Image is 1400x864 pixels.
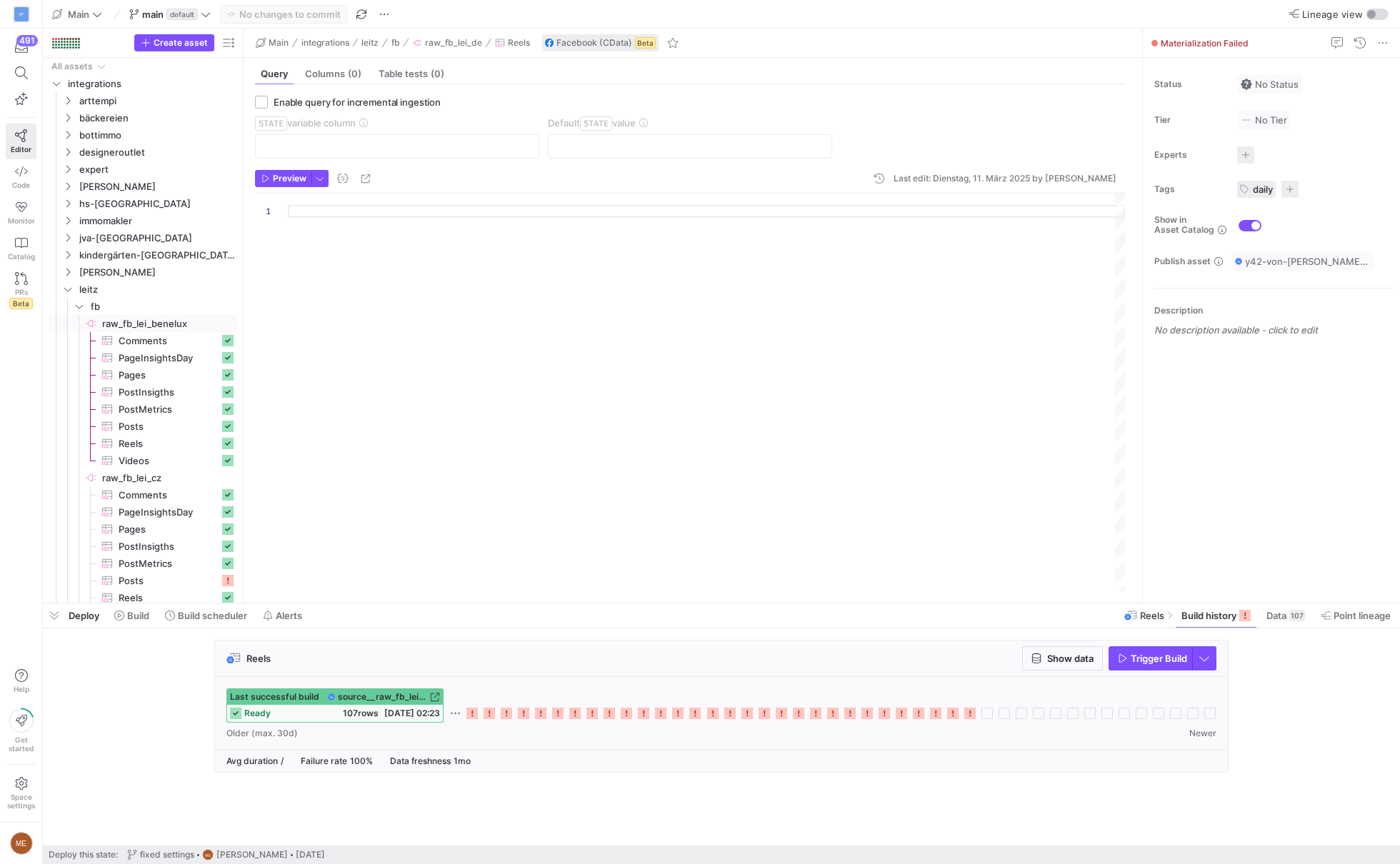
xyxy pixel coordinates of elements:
span: Build [127,610,149,621]
img: undefined [545,39,554,47]
a: Videos​​​​​​​​​ [49,452,237,469]
button: Preview [255,170,311,187]
img: No tier [1241,114,1252,126]
button: leitz [358,34,382,51]
span: designeroutlet [79,144,235,161]
span: No Status [1241,79,1299,90]
button: maindefault [126,5,214,24]
span: Reels [246,653,271,664]
a: VF [6,2,36,26]
div: Press SPACE to select this row. [49,452,237,469]
span: leitz [361,38,379,48]
span: 100% [350,755,373,766]
span: raw_fb_lei_benelux​​​​​​​​ [102,316,235,332]
button: No tierNo Tier [1237,111,1291,129]
span: Data freshness [390,755,451,766]
span: Preview [273,174,306,184]
span: expert [79,161,235,178]
button: Help [6,663,36,700]
span: Build scheduler [178,610,247,621]
button: fb [388,34,404,51]
span: Deploy this state: [49,850,118,860]
div: Press SPACE to select this row. [49,246,237,263]
span: y42-von-[PERSON_NAME]-v3 / y42_Main / source__raw_fb_lei_de__Reels [1245,256,1371,267]
span: Videos​​​​​​​​​ [119,453,219,469]
span: main [142,9,164,20]
span: Pages​​​​​​​​​ [119,521,219,538]
span: Lineage view [1302,9,1363,20]
span: 1mo [454,755,471,766]
a: PageInsightsDay​​​​​​​​​ [49,349,237,366]
span: variable column [255,117,356,129]
div: Press SPACE to select this row. [49,144,237,161]
div: Press SPACE to select this row. [49,58,237,75]
span: Trigger Build [1131,653,1187,664]
span: kindergärten-[GEOGRAPHIC_DATA] [79,247,235,263]
span: fb [91,298,235,315]
p: Description [1154,306,1394,316]
a: PostInsigths​​​​​​​​​ [49,383,237,401]
span: Newer [1189,728,1216,738]
a: Editor [6,124,36,159]
div: Press SPACE to select this row. [49,469,237,486]
span: Point lineage [1334,610,1391,621]
span: Posts​​​​​​​​​ [119,573,219,589]
span: Reels​​​​​​​​​ [119,436,219,452]
a: Spacesettings [6,770,36,816]
span: Show data [1047,653,1094,664]
span: Get started [9,735,34,753]
img: No status [1241,79,1252,90]
a: PostInsigths​​​​​​​​​ [49,538,237,555]
div: Press SPACE to select this row. [49,418,237,435]
span: Last successful build [230,692,319,702]
span: 107 rows [343,708,379,718]
span: ready [244,708,271,718]
span: Beta [635,37,656,49]
button: Create asset [134,34,214,51]
span: leitz [79,281,235,298]
span: STATE [255,116,287,131]
div: Press SPACE to select this row. [49,332,237,349]
div: Press SPACE to select this row. [49,126,237,144]
a: Reels​​​​​​​​​ [49,589,237,606]
a: Monitor [6,195,36,231]
span: Main [269,38,289,48]
span: PostInsigths​​​​​​​​​ [119,384,219,401]
div: Press SPACE to select this row. [49,178,237,195]
span: PostMetrics​​​​​​​​​ [119,556,219,572]
button: Build [108,603,156,628]
span: Reels​​​​​​​​​ [119,590,219,606]
div: Press SPACE to select this row. [49,263,237,281]
div: Press SPACE to select this row. [49,366,237,383]
span: Space settings [7,793,35,810]
div: Press SPACE to select this row. [49,401,237,418]
span: Status [1154,79,1226,89]
button: y42-von-[PERSON_NAME]-v3 / y42_Main / source__raw_fb_lei_de__Reels [1231,252,1374,271]
div: 491 [16,35,38,46]
span: Posts​​​​​​​​​ [119,418,219,435]
span: Beta [9,298,33,309]
div: Press SPACE to select this row. [49,555,237,572]
span: Older (max. 30d) [226,728,298,738]
button: Reels [491,34,534,51]
div: Press SPACE to select this row. [49,435,237,452]
span: jva-[GEOGRAPHIC_DATA] [79,230,235,246]
button: No statusNo Status [1237,75,1302,94]
div: Press SPACE to select this row. [49,538,237,555]
span: Editor [11,145,31,154]
button: raw_fb_lei_de [409,34,486,51]
span: raw_fb_lei_de [425,38,482,48]
a: Code [6,159,36,195]
span: Default value [548,117,636,129]
span: Deploy [69,610,99,621]
div: 107 [1289,610,1305,621]
span: arttempi [79,93,235,109]
a: raw_fb_lei_benelux​​​​​​​​ [49,315,237,332]
div: Last edit: Dienstag, 11. März 2025 by [PERSON_NAME] [894,174,1116,184]
span: [DATE] [296,850,325,860]
span: Query [261,69,288,79]
span: Data [1266,610,1286,621]
span: [PERSON_NAME] [79,179,235,195]
span: daily [1253,184,1273,195]
a: Reels​​​​​​​​​ [49,435,237,452]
